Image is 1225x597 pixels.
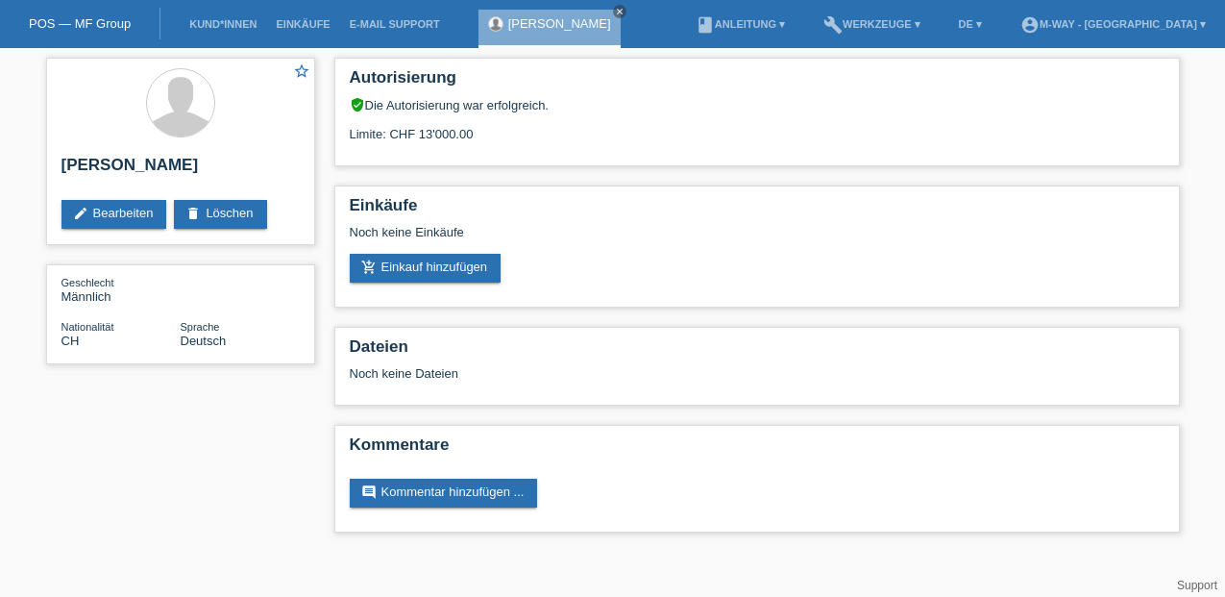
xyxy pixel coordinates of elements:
a: [PERSON_NAME] [508,16,611,31]
h2: Dateien [350,337,1164,366]
a: DE ▾ [949,18,992,30]
a: POS — MF Group [29,16,131,31]
i: edit [73,206,88,221]
a: add_shopping_cartEinkauf hinzufügen [350,254,502,283]
i: close [615,7,625,16]
div: Die Autorisierung war erfolgreich. [350,97,1164,112]
a: E-Mail Support [340,18,450,30]
i: account_circle [1020,15,1040,35]
div: Noch keine Einkäufe [350,225,1164,254]
span: Deutsch [181,334,227,348]
a: Kund*innen [180,18,266,30]
a: Support [1177,579,1217,592]
div: Noch keine Dateien [350,366,937,381]
a: Einkäufe [266,18,339,30]
a: bookAnleitung ▾ [686,18,795,30]
i: add_shopping_cart [361,260,377,275]
a: editBearbeiten [61,200,167,229]
a: deleteLöschen [174,200,266,229]
span: Sprache [181,321,220,333]
a: commentKommentar hinzufügen ... [350,479,538,508]
a: buildWerkzeuge ▾ [814,18,930,30]
a: close [613,5,626,18]
h2: Kommentare [350,435,1164,464]
h2: [PERSON_NAME] [61,156,300,185]
div: Männlich [61,275,181,304]
a: account_circlem-way - [GEOGRAPHIC_DATA] ▾ [1011,18,1215,30]
a: star_border [293,62,310,83]
i: star_border [293,62,310,80]
div: Limite: CHF 13'000.00 [350,112,1164,141]
span: Geschlecht [61,277,114,288]
span: Schweiz [61,334,80,348]
h2: Einkäufe [350,196,1164,225]
i: delete [185,206,201,221]
h2: Autorisierung [350,68,1164,97]
i: comment [361,485,377,500]
i: book [696,15,715,35]
i: verified_user [350,97,365,112]
i: build [823,15,843,35]
span: Nationalität [61,321,114,333]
